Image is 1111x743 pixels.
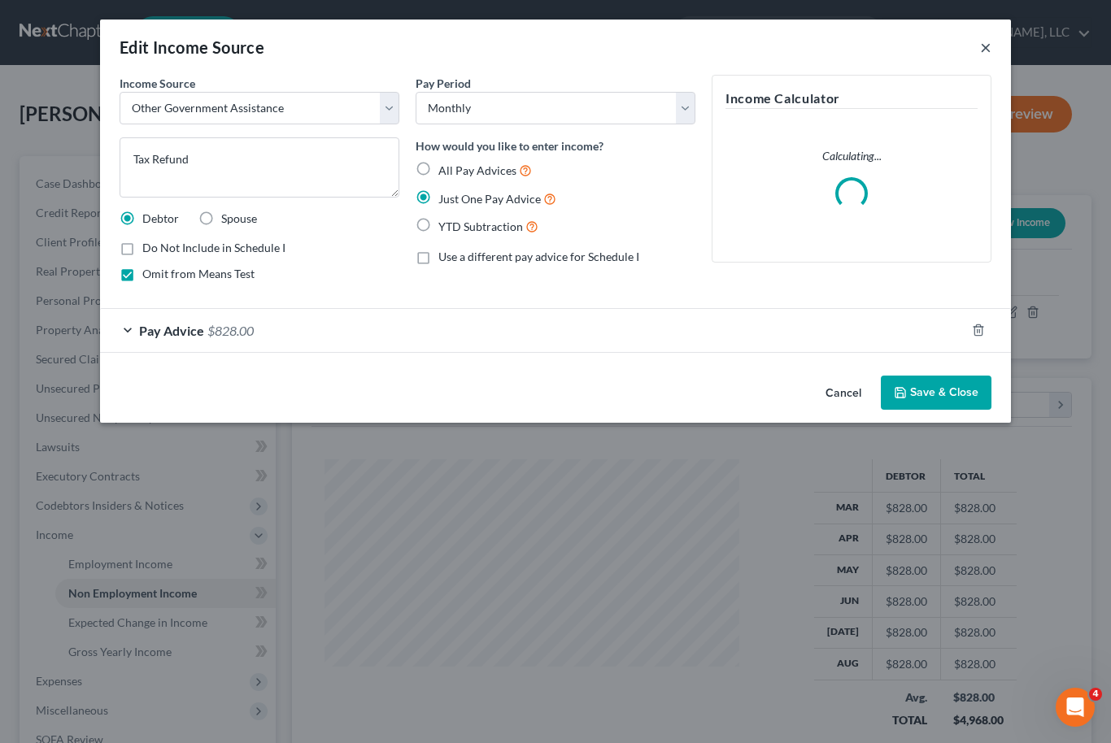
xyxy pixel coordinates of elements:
button: × [980,37,991,57]
span: YTD Subtraction [438,219,523,233]
span: $828.00 [207,323,254,338]
button: Cancel [813,377,874,410]
div: Edit Income Source [120,36,264,59]
span: Omit from Means Test [142,267,255,280]
label: Pay Period [416,75,471,92]
span: 4 [1089,688,1102,701]
span: Just One Pay Advice [438,192,541,206]
span: Do Not Include in Schedule I [142,241,285,254]
p: Calculating... [725,148,978,164]
span: Pay Advice [139,323,204,338]
span: Spouse [221,211,257,225]
span: All Pay Advices [438,163,516,177]
h5: Income Calculator [725,89,978,109]
span: Use a different pay advice for Schedule I [438,250,639,263]
span: Debtor [142,211,179,225]
button: Save & Close [881,376,991,410]
label: How would you like to enter income? [416,137,603,154]
span: Income Source [120,76,195,90]
iframe: Intercom live chat [1056,688,1095,727]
